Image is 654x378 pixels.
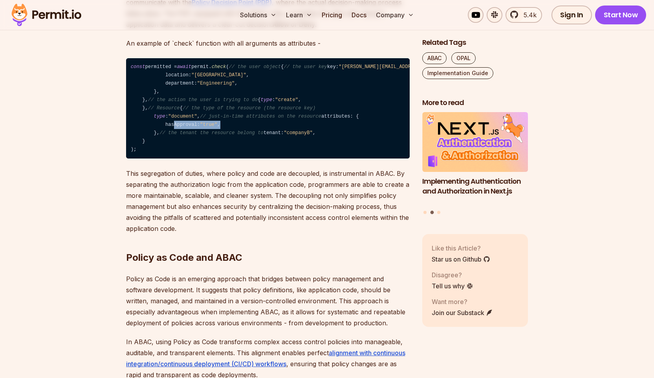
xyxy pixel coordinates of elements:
a: Pricing [319,7,345,23]
li: 2 of 3 [422,112,528,206]
p: Disagree? [432,270,473,280]
span: // the user key [284,64,327,70]
a: 5.4k [506,7,542,23]
button: Learn [283,7,315,23]
img: Implementing Authentication and Authorization in Next.js [422,112,528,172]
a: OPAL [451,52,476,64]
p: An example of `check` function with all arguments as attributes - [126,38,410,49]
strong: Policy as Code and ABAC [126,252,242,263]
h3: Implementing Authentication and Authorization in Next.js [422,177,528,196]
span: 5.4k [519,10,537,20]
span: // the type of the resource (the resource key) [183,105,315,111]
img: Permit logo [8,2,85,28]
button: Company [373,7,417,23]
span: // the user object [229,64,281,70]
span: await [177,64,191,70]
a: Implementation Guide [422,67,493,79]
a: Implementing Authentication and Authorization in Next.jsImplementing Authentication and Authoriza... [422,112,528,206]
a: Star us on Github [432,254,490,264]
span: "true" [200,122,217,127]
span: // the tenant the resource belong to [159,130,264,136]
code: permitted = permit. ( { key: , attributes: { location: , department: , }, }, { : , }, { : , attri... [126,58,410,159]
span: // Resource [148,105,180,111]
span: // just-in-time attributes on the resource [200,114,321,119]
p: This segregation of duties, where policy and code are decoupled, is instrumental in ABAC. By sepa... [126,168,410,234]
span: "[PERSON_NAME][EMAIL_ADDRESS][DOMAIN_NAME]" [339,64,463,70]
a: ABAC [422,52,447,64]
div: Posts [422,112,528,216]
button: Go to slide 1 [423,211,427,214]
span: type [261,97,272,103]
span: "companyB" [284,130,313,136]
a: Sign In [551,6,592,24]
span: "Engineering" [197,81,235,86]
span: "document" [168,114,197,119]
h2: More to read [422,98,528,108]
span: "[GEOGRAPHIC_DATA]" [191,72,246,78]
button: Go to slide 3 [437,211,440,214]
span: const [131,64,145,70]
h2: Related Tags [422,38,528,48]
p: Want more? [432,297,493,306]
span: check [212,64,226,70]
a: Join our Substack [432,308,493,317]
a: Docs [348,7,370,23]
span: "create" [275,97,298,103]
button: Solutions [237,7,280,23]
button: Go to slide 2 [430,211,434,214]
a: Start Now [595,6,647,24]
a: Tell us why [432,281,473,291]
p: Policy as Code is an emerging approach that bridges between policy management and software develo... [126,273,410,328]
p: Like this Article? [432,243,490,253]
span: // the action the user is trying to do [148,97,258,103]
span: type [154,114,165,119]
